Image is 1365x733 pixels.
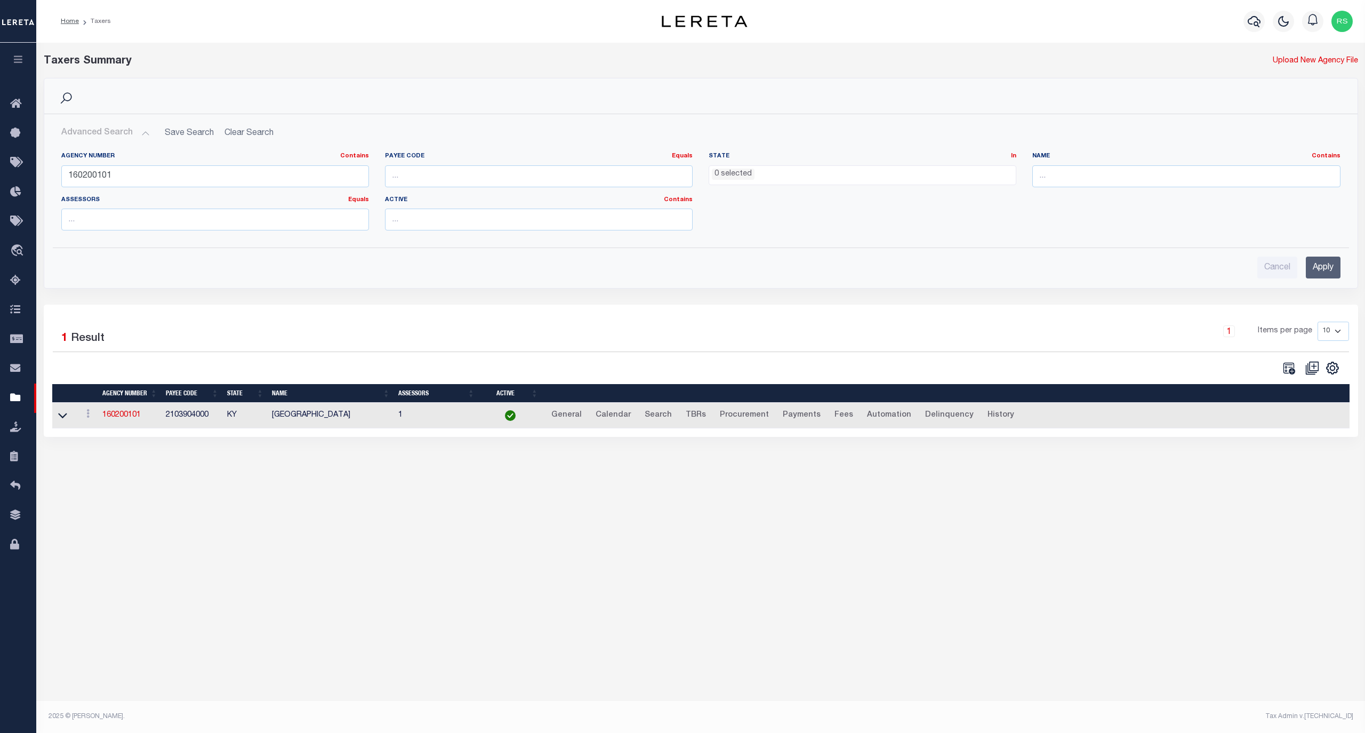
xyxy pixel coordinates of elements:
label: State [709,152,1016,161]
a: Equals [348,197,369,203]
a: TBRs [681,407,711,424]
td: KY [223,403,268,429]
label: Assessors [61,196,369,205]
a: Home [61,18,79,25]
img: check-icon-green.svg [505,410,516,421]
td: [GEOGRAPHIC_DATA] [268,403,394,429]
a: Contains [1312,153,1340,159]
img: logo-dark.svg [662,15,747,27]
th: Assessors: activate to sort column ascending [394,384,479,403]
th: Active: activate to sort column ascending [479,384,542,403]
a: Fees [830,407,858,424]
input: Cancel [1257,257,1297,278]
td: 2103904000 [162,403,223,429]
th: &nbsp; [542,384,1350,403]
a: 160200101 [102,411,141,419]
label: Result [71,330,105,347]
input: ... [385,165,693,187]
td: 1 [394,403,479,429]
label: Name [1032,152,1340,161]
li: 0 selected [712,169,754,180]
input: ... [61,165,369,187]
a: Equals [672,153,693,159]
span: 1 [61,333,68,344]
th: Name: activate to sort column ascending [268,384,394,403]
th: Payee Code: activate to sort column ascending [162,384,223,403]
button: Advanced Search [61,123,150,144]
input: Apply [1306,257,1340,278]
label: Agency Number [61,152,369,161]
li: Taxers [79,17,111,26]
a: History [983,407,1019,424]
img: svg+xml;base64,PHN2ZyB4bWxucz0iaHR0cDovL3d3dy53My5vcmcvMjAwMC9zdmciIHBvaW50ZXItZXZlbnRzPSJub25lIi... [1331,11,1353,32]
input: ... [385,209,693,230]
a: Automation [862,407,916,424]
i: travel_explore [10,244,27,258]
a: Calendar [591,407,636,424]
a: Search [640,407,677,424]
a: Upload New Agency File [1273,55,1358,67]
a: Contains [664,197,693,203]
a: Payments [778,407,825,424]
th: State: activate to sort column ascending [223,384,268,403]
a: In [1011,153,1016,159]
a: Contains [340,153,369,159]
input: ... [1032,165,1340,187]
input: ... [61,209,369,230]
a: General [547,407,587,424]
th: Agency Number: activate to sort column ascending [98,384,162,403]
a: Delinquency [920,407,978,424]
div: Taxers Summary [44,53,1025,69]
span: Items per page [1258,325,1312,337]
a: 1 [1223,325,1235,337]
label: Active [385,196,693,205]
label: Payee Code [385,152,693,161]
a: Procurement [715,407,774,424]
